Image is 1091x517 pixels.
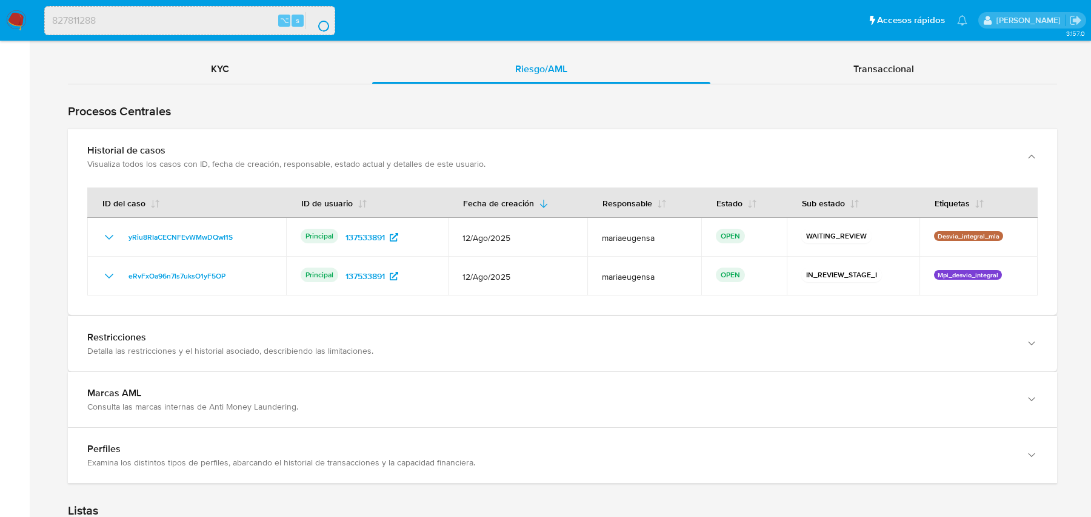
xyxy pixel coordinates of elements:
[1066,29,1085,38] span: 3.157.0
[87,345,1013,356] div: Detalla las restricciones y el historial asociado, describiendo las limitaciones.
[877,14,945,27] span: Accesos rápidos
[305,12,330,29] button: search-icon
[280,15,289,26] span: ⌥
[68,316,1057,371] button: RestriccionesDetalla las restricciones y el historial asociado, describiendo las limitaciones.
[853,62,914,76] span: Transaccional
[1069,14,1082,27] a: Salir
[68,428,1057,483] button: PerfilesExamina los distintos tipos de perfiles, abarcando el historial de transacciones y la cap...
[957,15,967,25] a: Notificaciones
[87,457,1013,468] div: Examina los distintos tipos de perfiles, abarcando el historial de transacciones y la capacidad f...
[211,62,229,76] span: KYC
[515,62,567,76] span: Riesgo/AML
[87,331,1013,343] div: Restricciones
[996,15,1065,26] p: juan.calo@mercadolibre.com
[45,13,335,29] input: Buscar usuario o caso...
[68,104,1057,119] h1: Procesos Centrales
[296,15,299,26] span: s
[87,443,1013,455] div: Perfiles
